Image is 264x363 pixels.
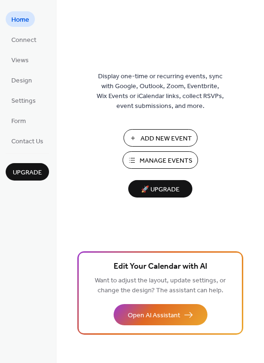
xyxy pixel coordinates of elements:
[114,260,207,273] span: Edit Your Calendar with AI
[6,113,32,128] a: Form
[128,311,180,321] span: Open AI Assistant
[95,274,226,297] span: Want to adjust the layout, update settings, or change the design? The assistant can help.
[6,32,42,47] a: Connect
[6,52,34,67] a: Views
[128,180,192,198] button: 🚀 Upgrade
[6,72,38,88] a: Design
[114,304,207,325] button: Open AI Assistant
[6,11,35,27] a: Home
[11,76,32,86] span: Design
[124,129,198,147] button: Add New Event
[97,72,224,111] span: Display one-time or recurring events, sync with Google, Outlook, Zoom, Eventbrite, Wix Events or ...
[11,137,43,147] span: Contact Us
[11,35,36,45] span: Connect
[6,163,49,181] button: Upgrade
[6,92,41,108] a: Settings
[11,116,26,126] span: Form
[140,134,192,144] span: Add New Event
[123,151,198,169] button: Manage Events
[13,168,42,178] span: Upgrade
[6,133,49,148] a: Contact Us
[140,156,192,166] span: Manage Events
[11,15,29,25] span: Home
[134,183,187,196] span: 🚀 Upgrade
[11,56,29,66] span: Views
[11,96,36,106] span: Settings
